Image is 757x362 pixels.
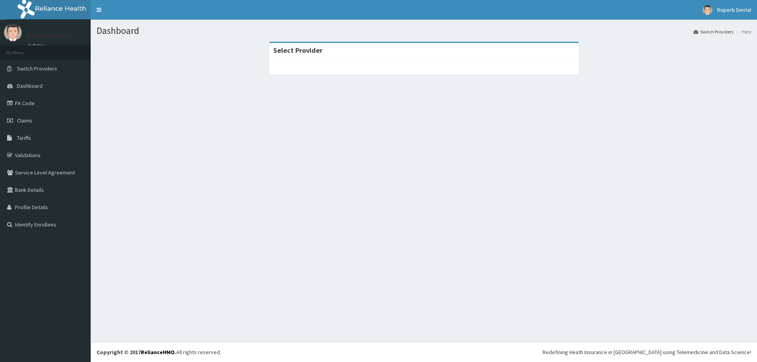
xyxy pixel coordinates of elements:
[4,24,22,41] img: User Image
[97,26,751,36] h1: Dashboard
[17,82,43,89] span: Dashboard
[17,117,32,124] span: Claims
[91,342,757,362] footer: All rights reserved.
[17,134,31,141] span: Tariffs
[141,349,175,356] a: RelianceHMO
[273,46,323,55] strong: Select Provider
[28,32,72,39] p: Roperb Dental
[734,28,751,35] li: Here
[694,28,733,35] a: Switch Providers
[717,6,751,13] span: Roperb Dental
[17,65,57,72] span: Switch Providers
[543,348,751,356] div: Redefining Heath Insurance in [GEOGRAPHIC_DATA] using Telemedicine and Data Science!
[28,43,47,48] a: Online
[703,5,712,15] img: User Image
[97,349,176,356] strong: Copyright © 2017 .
